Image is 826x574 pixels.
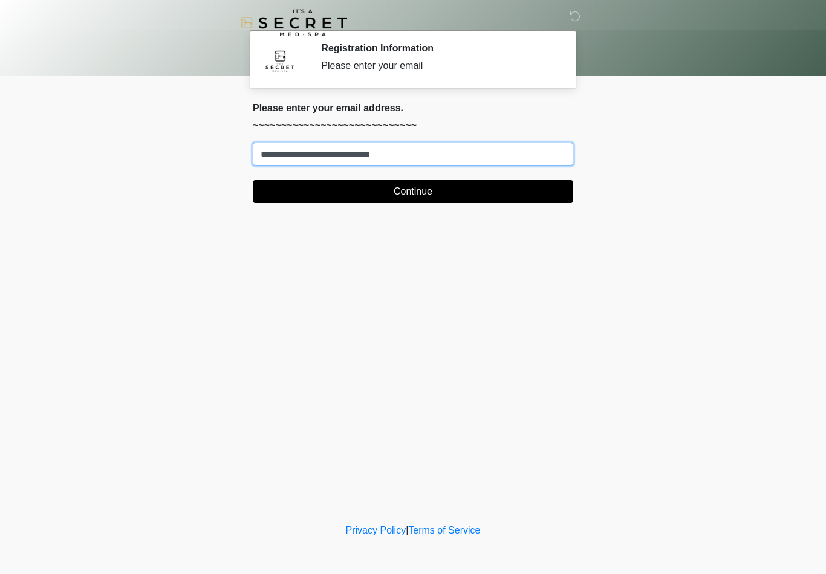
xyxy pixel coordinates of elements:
[253,102,573,114] h2: Please enter your email address.
[406,525,408,535] a: |
[253,118,573,133] p: ~~~~~~~~~~~~~~~~~~~~~~~~~~~~~
[241,9,347,36] img: It's A Secret Med Spa Logo
[321,59,555,73] div: Please enter your email
[321,42,555,54] h2: Registration Information
[262,42,298,79] img: Agent Avatar
[408,525,480,535] a: Terms of Service
[253,180,573,203] button: Continue
[346,525,406,535] a: Privacy Policy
